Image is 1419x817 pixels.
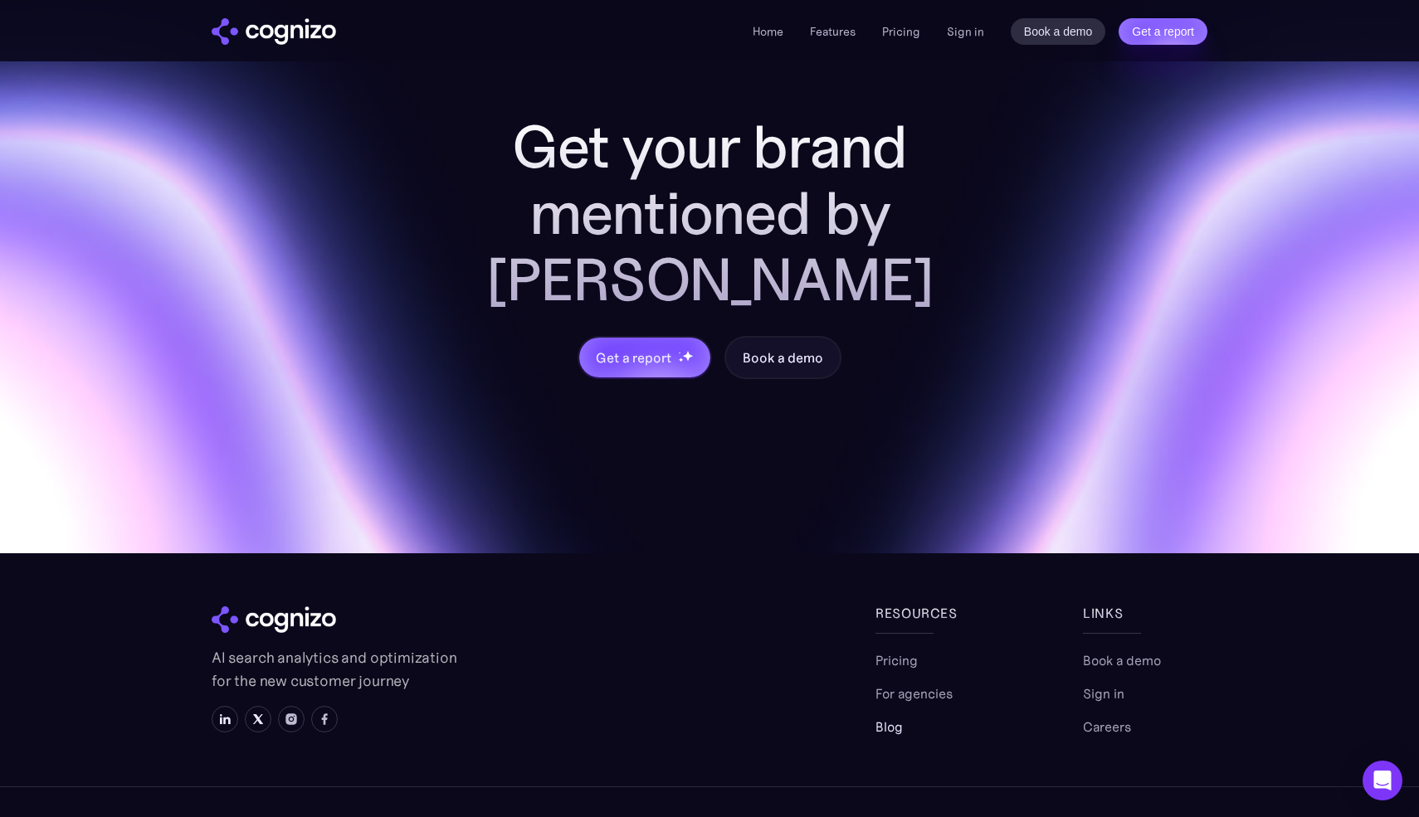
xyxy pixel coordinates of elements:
a: Get a report [1119,18,1207,45]
a: Sign in [947,22,984,41]
a: home [212,18,336,45]
img: star [682,350,693,361]
a: Careers [1083,717,1131,737]
div: Resources [875,603,1000,623]
a: Features [810,24,856,39]
div: Open Intercom Messenger [1363,761,1402,800]
div: links [1083,603,1207,623]
div: Get a report [596,348,670,367]
a: Book a demo [1011,18,1106,45]
a: Blog [875,717,903,737]
a: Pricing [875,650,918,670]
img: LinkedIn icon [218,712,232,726]
a: Sign in [1083,683,1124,703]
a: Book a demo [1083,650,1161,670]
a: Pricing [882,24,920,39]
h2: Get your brand mentioned by [PERSON_NAME] [444,114,975,313]
p: AI search analytics and optimization for the new customer journey [212,646,461,693]
a: Book a demo [724,336,841,379]
img: X icon [251,712,265,726]
img: cognizo logo [212,606,336,633]
div: Book a demo [743,348,822,367]
img: star [678,352,680,354]
img: star [678,357,684,363]
a: Get a reportstarstarstar [578,336,712,379]
a: For agencies [875,683,953,703]
img: cognizo logo [212,18,336,45]
a: Home [753,24,783,39]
